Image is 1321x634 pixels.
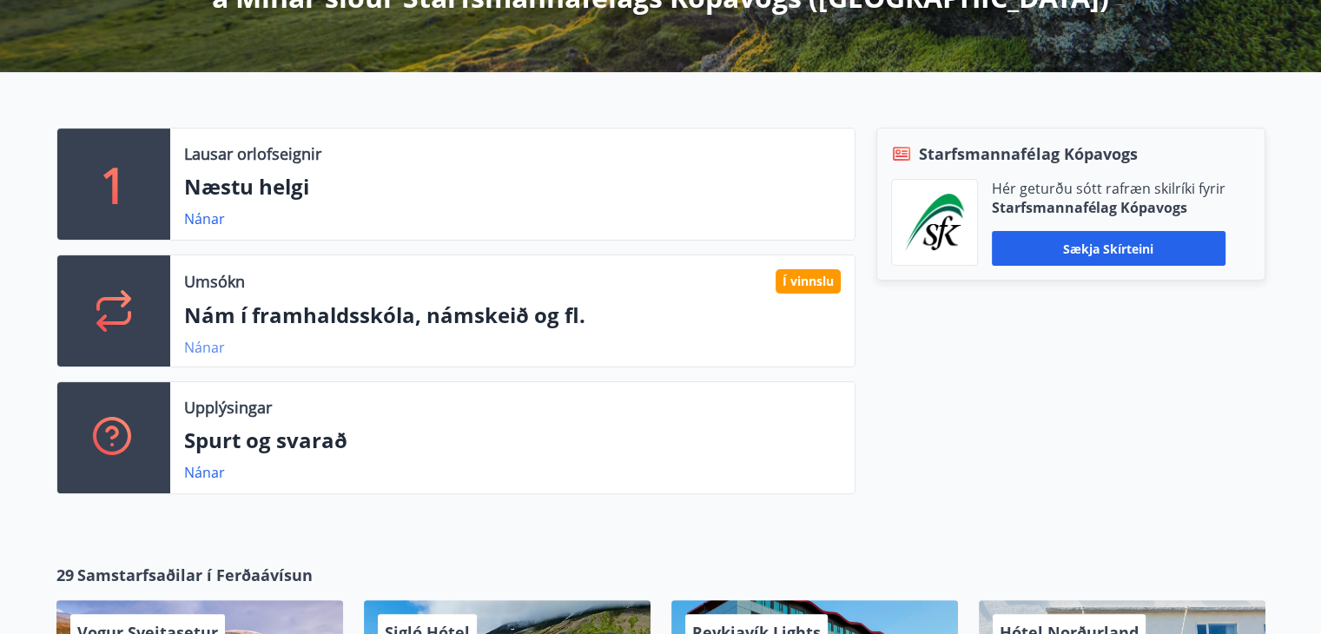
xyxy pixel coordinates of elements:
img: x5MjQkxwhnYn6YREZUTEa9Q4KsBUeQdWGts9Dj4O.png [905,194,964,251]
p: Upplýsingar [184,396,272,419]
button: Sækja skírteini [992,231,1225,266]
p: Næstu helgi [184,172,841,201]
a: Nánar [184,338,225,357]
span: Starfsmannafélag Kópavogs [919,142,1138,165]
p: Nám í framhaldsskóla, námskeið og fl. [184,300,841,330]
p: Starfsmannafélag Kópavogs [992,198,1225,217]
div: Í vinnslu [776,269,841,294]
p: 1 [100,151,128,217]
p: Hér geturðu sótt rafræn skilríki fyrir [992,179,1225,198]
a: Nánar [184,463,225,482]
p: Lausar orlofseignir [184,142,321,165]
span: Samstarfsaðilar í Ferðaávísun [77,564,313,586]
a: Nánar [184,209,225,228]
p: Spurt og svarað [184,426,841,455]
p: Umsókn [184,270,245,293]
span: 29 [56,564,74,586]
